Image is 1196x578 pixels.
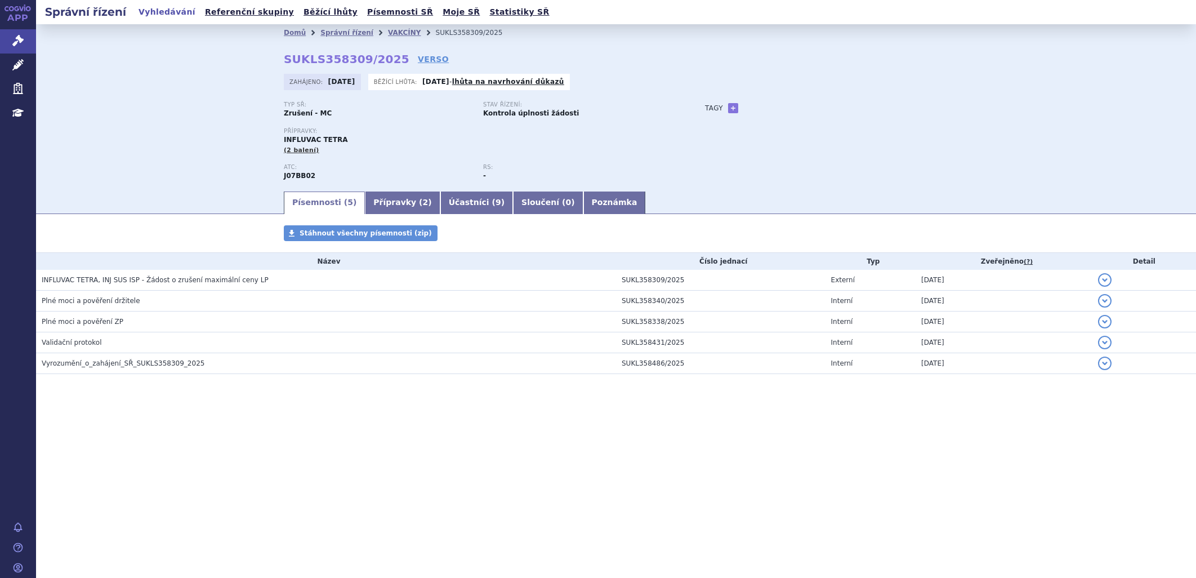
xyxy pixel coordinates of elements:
[483,172,486,180] strong: -
[422,78,449,86] strong: [DATE]
[284,192,365,214] a: Písemnosti (5)
[284,52,409,66] strong: SUKLS358309/2025
[583,192,646,214] a: Poznámka
[1098,315,1112,328] button: detail
[440,192,513,214] a: Účastníci (9)
[916,270,1092,291] td: [DATE]
[1098,336,1112,349] button: detail
[831,359,853,367] span: Interní
[284,164,472,171] p: ATC:
[1098,273,1112,287] button: detail
[300,5,361,20] a: Běžící lhůty
[284,109,332,117] strong: Zrušení - MC
[284,225,438,241] a: Stáhnout všechny písemnosti (zip)
[42,318,123,326] span: Plné moci a pověření ZP
[831,318,853,326] span: Interní
[42,276,269,284] span: INFLUVAC TETRA, INJ SUS ISP - Žádost o zrušení maximální ceny LP
[374,77,420,86] span: Běžící lhůta:
[320,29,373,37] a: Správní řízení
[916,291,1092,312] td: [DATE]
[616,353,825,374] td: SUKL358486/2025
[513,192,583,214] a: Sloučení (0)
[565,198,571,207] span: 0
[483,101,671,108] p: Stav řízení:
[705,101,723,115] h3: Tagy
[284,136,348,144] span: INFLUVAC TETRA
[831,276,855,284] span: Externí
[300,229,432,237] span: Stáhnout všechny písemnosti (zip)
[365,192,440,214] a: Přípravky (2)
[831,339,853,346] span: Interní
[483,109,579,117] strong: Kontrola úplnosti žádosti
[916,353,1092,374] td: [DATE]
[1092,253,1196,270] th: Detail
[616,312,825,332] td: SUKL358338/2025
[496,198,501,207] span: 9
[616,253,825,270] th: Číslo jednací
[42,359,204,367] span: Vyrozumění_o_zahájení_SŘ_SUKLS358309_2025
[728,103,738,113] a: +
[825,253,916,270] th: Typ
[202,5,297,20] a: Referenční skupiny
[1098,357,1112,370] button: detail
[1024,258,1033,266] abbr: (?)
[36,4,135,20] h2: Správní řízení
[284,101,472,108] p: Typ SŘ:
[483,164,671,171] p: RS:
[422,77,564,86] p: -
[364,5,436,20] a: Písemnosti SŘ
[328,78,355,86] strong: [DATE]
[289,77,325,86] span: Zahájeno:
[42,339,102,346] span: Validační protokol
[831,297,853,305] span: Interní
[616,270,825,291] td: SUKL358309/2025
[452,78,564,86] a: lhůta na navrhování důkazů
[36,253,616,270] th: Název
[916,253,1092,270] th: Zveřejněno
[284,146,319,154] span: (2 balení)
[423,198,429,207] span: 2
[388,29,421,37] a: VAKCÍNY
[1098,294,1112,308] button: detail
[135,5,199,20] a: Vyhledávání
[284,29,306,37] a: Domů
[418,54,449,65] a: VERSO
[284,128,682,135] p: Přípravky:
[42,297,140,305] span: Plné moci a pověření držitele
[486,5,552,20] a: Statistiky SŘ
[284,172,315,180] strong: CHŘIPKA, INAKTIVOVANÁ VAKCÍNA, ŠTĚPENÝ VIRUS NEBO POVRCHOVÝ ANTIGEN
[347,198,353,207] span: 5
[616,291,825,312] td: SUKL358340/2025
[616,332,825,353] td: SUKL358431/2025
[436,24,517,41] li: SUKLS358309/2025
[439,5,483,20] a: Moje SŘ
[916,332,1092,353] td: [DATE]
[916,312,1092,332] td: [DATE]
